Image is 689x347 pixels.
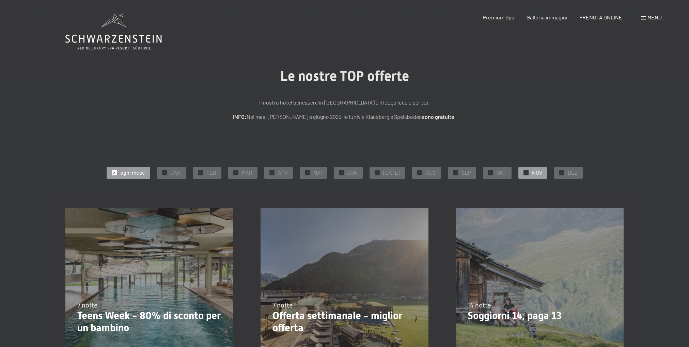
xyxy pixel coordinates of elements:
[163,170,166,175] span: ✓
[120,169,145,176] span: ogni mese
[233,113,247,120] strong: INFO:
[468,301,491,309] span: 14 notte
[483,14,514,20] a: Premium Spa
[497,169,506,176] span: OKT
[527,14,567,20] a: Galleria immagini
[579,14,622,20] a: PRENOTA ONLINE
[272,301,293,309] span: 7 notte
[468,310,612,322] p: Soggiorni 14, paga 13
[171,169,181,176] span: JAN
[270,170,273,175] span: ✓
[376,170,378,175] span: ✓
[199,170,202,175] span: ✓
[426,169,436,176] span: AUG
[532,169,542,176] span: NOV
[113,170,115,175] span: ✓
[489,170,492,175] span: ✓
[306,170,309,175] span: ✓
[77,310,221,334] p: Teens Week - 80% di sconto per un bambino
[647,14,662,20] span: Menu
[272,310,417,334] p: Offerta settimanale - miglior offerta
[422,113,454,120] strong: sono gratuite
[418,170,421,175] span: ✓
[174,112,515,121] p: Nei mesi [PERSON_NAME] e giugno 2025, le funivie Klausberg e Speikboden .
[278,169,288,176] span: APR
[560,170,563,175] span: ✓
[340,170,343,175] span: ✓
[280,68,409,84] span: Le nostre TOP offerte
[568,169,578,176] span: DEZ
[461,169,471,176] span: SEP
[77,301,98,309] span: 7 notte
[454,170,457,175] span: ✓
[206,169,216,176] span: FEB
[174,98,515,107] p: Il nostro hotel benessere in [GEOGRAPHIC_DATA] è il luogo ideale per voi.
[383,169,400,176] span: [DATE]
[242,169,252,176] span: MAR
[347,169,358,176] span: JUN
[524,170,527,175] span: ✓
[313,169,322,176] span: MAI
[234,170,237,175] span: ✓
